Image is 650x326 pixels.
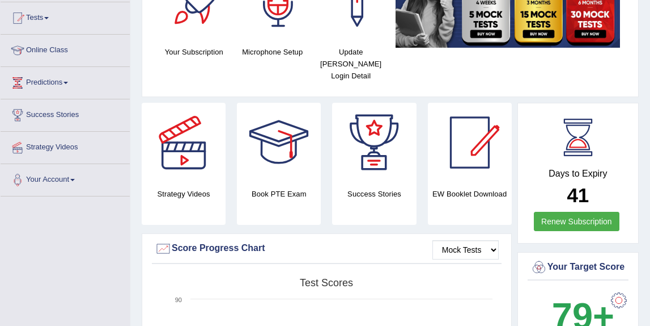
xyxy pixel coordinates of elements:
[534,212,619,231] a: Renew Subscription
[1,67,130,95] a: Predictions
[1,35,130,63] a: Online Class
[237,188,321,200] h4: Book PTE Exam
[175,296,182,303] text: 90
[155,240,499,257] div: Score Progress Chart
[1,2,130,31] a: Tests
[1,99,130,128] a: Success Stories
[1,164,130,193] a: Your Account
[1,132,130,160] a: Strategy Videos
[317,46,384,82] h4: Update [PERSON_NAME] Login Detail
[300,277,353,289] tspan: Test scores
[567,184,589,206] b: 41
[239,46,305,58] h4: Microphone Setup
[332,188,416,200] h4: Success Stories
[530,259,626,276] div: Your Target Score
[160,46,227,58] h4: Your Subscription
[428,188,512,200] h4: EW Booklet Download
[142,188,226,200] h4: Strategy Videos
[530,169,626,179] h4: Days to Expiry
